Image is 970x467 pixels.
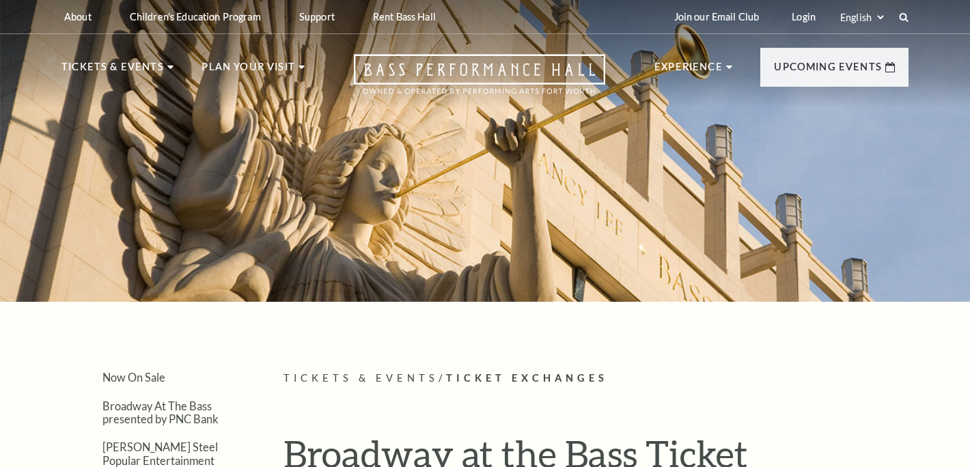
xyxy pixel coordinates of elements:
p: Plan Your Visit [202,59,295,83]
a: Broadway At The Bass presented by PNC Bank [102,399,219,425]
span: Ticket Exchanges [446,372,608,384]
p: Rent Bass Hall [373,11,436,23]
p: Tickets & Events [61,59,164,83]
p: Experience [654,59,723,83]
p: Children's Education Program [130,11,261,23]
p: About [64,11,92,23]
p: / [283,370,909,387]
a: Now On Sale [102,371,165,384]
a: [PERSON_NAME] Steel Popular Entertainment [102,440,218,466]
span: Tickets & Events [283,372,439,384]
p: Upcoming Events [774,59,882,83]
p: Support [299,11,335,23]
select: Select: [837,11,886,24]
